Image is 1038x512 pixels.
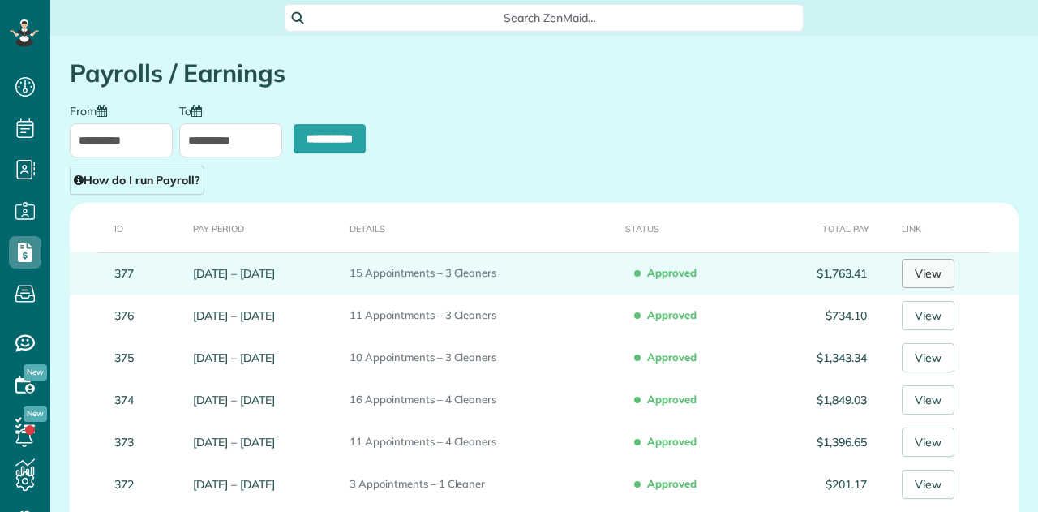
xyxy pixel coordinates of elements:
td: 374 [70,379,187,421]
td: $201.17 [769,463,873,506]
h1: Payrolls / Earnings [70,60,1019,87]
td: 377 [70,252,187,295]
label: From [70,103,115,117]
td: $1,343.34 [769,337,873,379]
th: Status [619,203,769,252]
a: [DATE] – [DATE] [193,351,274,365]
a: View [902,259,954,288]
td: 11 Appointments – 3 Cleaners [343,295,619,337]
td: $1,849.03 [769,379,873,421]
span: Approved [637,385,703,413]
a: [DATE] – [DATE] [193,308,274,323]
span: Approved [637,301,703,329]
th: ID [70,203,187,252]
a: [DATE] – [DATE] [193,393,274,407]
a: [DATE] – [DATE] [193,435,274,450]
a: View [902,343,954,372]
td: 15 Appointments – 3 Cleaners [343,252,619,295]
a: View [902,428,954,457]
td: 372 [70,463,187,506]
span: New [24,406,47,422]
span: Approved [637,343,703,371]
th: Details [343,203,619,252]
th: Total Pay [769,203,873,252]
span: Approved [637,470,703,497]
td: 376 [70,295,187,337]
span: Approved [637,259,703,286]
a: View [902,470,954,499]
a: [DATE] – [DATE] [193,266,274,281]
span: New [24,364,47,381]
th: Pay Period [187,203,343,252]
a: View [902,301,954,330]
td: 375 [70,337,187,379]
td: $1,396.65 [769,421,873,463]
th: Link [873,203,1019,252]
td: 10 Appointments – 3 Cleaners [343,337,619,379]
a: View [902,385,954,415]
td: $1,763.41 [769,252,873,295]
td: 373 [70,421,187,463]
td: 16 Appointments – 4 Cleaners [343,379,619,421]
span: Approved [637,428,703,455]
td: 11 Appointments – 4 Cleaners [343,421,619,463]
td: $734.10 [769,295,873,337]
label: To [179,103,210,117]
a: [DATE] – [DATE] [193,477,274,492]
td: 3 Appointments – 1 Cleaner [343,463,619,506]
a: How do I run Payroll? [70,166,204,195]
